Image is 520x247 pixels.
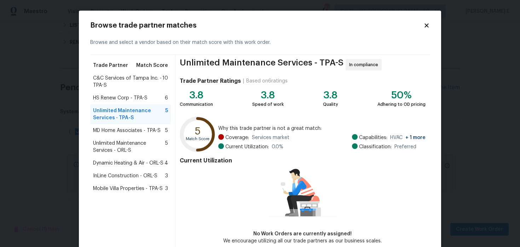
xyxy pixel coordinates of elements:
span: Dynamic Heating & Air - ORL-S [93,160,163,167]
span: 10 [162,75,168,89]
span: 6 [165,94,168,102]
div: Quality [323,101,338,108]
span: Services market [252,134,289,141]
span: Classification: [359,143,392,150]
span: InLine Construction - ORL-S [93,172,157,179]
span: Unlimited Maintenance Services - ORL-S [93,140,165,154]
div: 3.8 [180,92,213,99]
span: + 1 more [405,135,426,140]
h2: Browse trade partner matches [90,22,423,29]
span: 5 [165,140,168,154]
span: 5 [165,107,168,121]
h4: Current Utilization [180,157,426,164]
div: 3.8 [323,92,338,99]
span: Why this trade partner is not a great match: [218,125,426,132]
span: Match Score [136,62,168,69]
span: Capabilities: [359,134,387,141]
div: 3.8 [252,92,284,99]
div: Communication [180,101,213,108]
span: 3 [165,172,168,179]
span: Trade Partner [93,62,128,69]
span: Coverage: [225,134,249,141]
h4: Trade Partner Ratings [180,77,241,85]
text: Match Score [186,137,209,141]
span: Current Utilization: [225,143,269,150]
div: | [241,77,246,85]
div: 50% [377,92,426,99]
span: C&C Services of Tampa Inc. - TPA-S [93,75,162,89]
text: 5 [195,126,201,136]
div: Adhering to OD pricing [377,101,426,108]
span: In compliance [349,61,381,68]
span: Mobile Villa Properties - TPA-S [93,185,163,192]
span: MD Home Associates - TPA-S [93,127,161,134]
div: Browse and select a vendor based on their match score with this work order. [90,30,430,55]
span: HVAC [390,134,426,141]
div: Speed of work [252,101,284,108]
span: 4 [164,160,168,167]
span: HS Renew Corp - TPA-S [93,94,148,102]
span: Preferred [394,143,416,150]
div: Based on 6 ratings [246,77,288,85]
div: We encourage utilizing all our trade partners as our business scales. [223,237,382,245]
span: 3 [165,185,168,192]
span: 5 [165,127,168,134]
span: 0.0 % [272,143,283,150]
span: Unlimited Maintenance Services - TPA-S [180,59,343,70]
div: No Work Orders are currently assigned! [223,230,382,237]
span: Unlimited Maintenance Services - TPA-S [93,107,165,121]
